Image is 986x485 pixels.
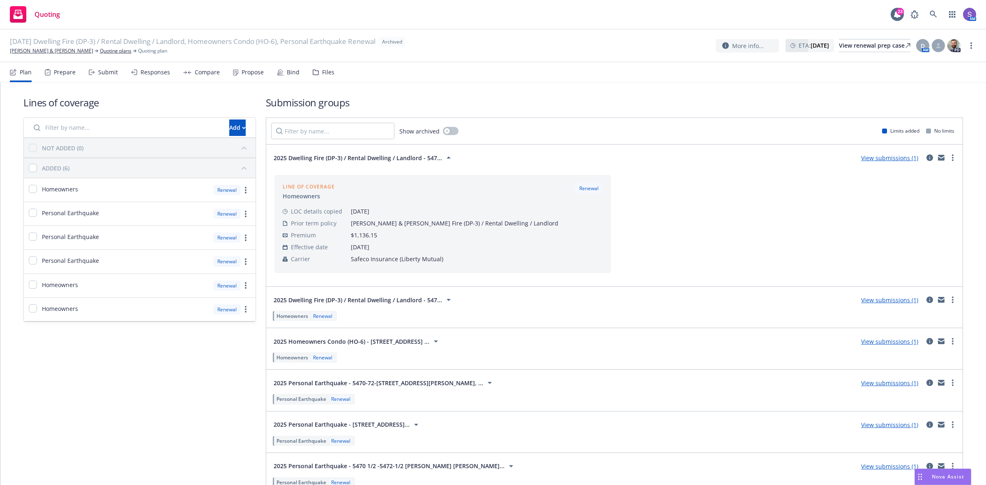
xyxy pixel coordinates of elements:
a: more [241,185,251,195]
a: View submissions (1) [861,338,918,345]
button: 2025 Personal Earthquake - [STREET_ADDRESS]... [271,416,424,433]
div: Propose [242,69,264,76]
a: Quoting plans [100,47,131,55]
span: Personal Earthquake [276,395,326,402]
span: Personal Earthquake [42,256,99,265]
a: Quoting [7,3,63,26]
span: Personal Earthquake [276,437,326,444]
a: View submissions (1) [861,296,918,304]
span: Carrier [291,255,310,263]
a: [PERSON_NAME] & [PERSON_NAME] [10,47,93,55]
div: Renewal [329,395,352,402]
a: View submissions (1) [861,462,918,470]
div: Renewal [575,183,603,193]
span: Quoting plan [138,47,167,55]
div: No limits [926,127,954,134]
strong: [DATE] [811,41,829,49]
span: [DATE] [351,243,603,251]
div: Renewal [311,313,334,320]
a: View submissions (1) [861,421,918,429]
h1: Lines of coverage [23,96,256,109]
a: circleInformation [925,378,935,388]
div: Bind [287,69,299,76]
div: Renewal [213,256,241,267]
a: more [241,257,251,267]
span: Prior term policy [291,219,336,228]
a: more [948,153,958,163]
span: D [921,41,925,50]
input: Filter by name... [29,120,224,136]
div: Prepare [54,69,76,76]
button: Nova Assist [915,469,971,485]
a: circleInformation [925,336,935,346]
h1: Submission groups [266,96,963,109]
button: NOT ADDED (0) [42,141,251,154]
a: more [241,280,251,290]
span: 2025 Personal Earthquake - 5470-72-[STREET_ADDRESS][PERSON_NAME], ... [274,379,483,387]
div: Drag to move [915,469,925,485]
span: Show archived [399,127,440,136]
span: Nova Assist [932,473,964,480]
button: More info... [716,39,779,53]
div: Plan [20,69,32,76]
button: 2025 Dwelling Fire (DP-3) / Rental Dwelling / Landlord - 547... [271,149,456,166]
div: Renewal [213,209,241,219]
a: mail [936,336,946,346]
a: View renewal prep case [839,39,910,52]
a: Search [925,6,942,23]
span: 2025 Personal Earthquake - [STREET_ADDRESS]... [274,420,410,429]
span: Personal Earthquake [42,232,99,241]
a: circleInformation [925,461,935,471]
div: Renewal [213,304,241,315]
div: Renewal [311,354,334,361]
div: Renewal [213,280,241,291]
span: 2025 Dwelling Fire (DP-3) / Rental Dwelling / Landlord - 547... [274,154,442,162]
a: View submissions (1) [861,379,918,387]
a: mail [936,420,946,430]
div: Renewal [329,437,352,444]
span: More info... [732,41,764,50]
div: NOT ADDED (0) [42,144,83,152]
a: mail [936,461,946,471]
a: Switch app [944,6,961,23]
span: [DATE] Dwelling Fire (DP-3) / Rental Dwelling / Landlord, Homeowners Condo (HO-6), Personal Earth... [10,37,376,47]
button: Add [229,120,246,136]
button: 2025 Dwelling Fire (DP-3) / Rental Dwelling / Landlord - 547... [271,292,456,308]
span: Homeowners [276,313,308,320]
a: more [948,461,958,471]
div: Renewal [213,232,241,243]
a: circleInformation [925,295,935,305]
a: more [948,295,958,305]
span: Quoting [35,11,60,18]
span: Effective date [291,243,328,251]
span: Premium [291,231,316,239]
span: [DATE] [351,207,603,216]
a: more [241,233,251,243]
span: Homeowners [42,280,78,289]
button: ADDED (6) [42,161,251,175]
span: LOC details copied [291,207,342,216]
a: Report a Bug [906,6,923,23]
span: 2025 Personal Earthquake - 5470 1/2 -5472-1/2 [PERSON_NAME] [PERSON_NAME]... [274,462,505,470]
a: more [241,209,251,219]
a: more [241,304,251,314]
img: photo [947,39,961,52]
div: Limits added [882,127,919,134]
div: Files [322,69,334,76]
button: 2025 Personal Earthquake - 5470 1/2 -5472-1/2 [PERSON_NAME] [PERSON_NAME]... [271,458,518,474]
a: more [948,420,958,430]
a: View submissions (1) [861,154,918,162]
span: Homeowners [42,304,78,313]
div: ADDED (6) [42,164,69,172]
div: Line of coverage [283,183,335,190]
span: Homeowners [42,185,78,193]
span: 2025 Dwelling Fire (DP-3) / Rental Dwelling / Landlord - 547... [274,296,442,304]
a: mail [936,153,946,163]
div: 23 [896,8,904,15]
span: Safeco Insurance (Liberty Mutual) [351,255,603,263]
a: mail [936,295,946,305]
a: more [966,41,976,51]
span: ETA : [799,41,829,50]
